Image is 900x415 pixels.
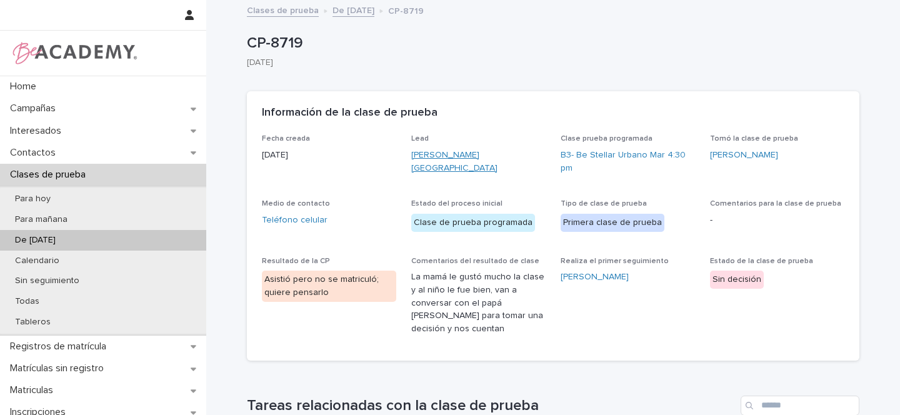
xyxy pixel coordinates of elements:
[561,200,647,207] span: Tipo de clase de prueba
[710,214,844,227] p: -
[5,296,49,307] p: Todas
[5,169,96,181] p: Clases de prueba
[262,257,330,265] span: Resultado de la CP
[5,362,114,374] p: Matrículas sin registro
[5,125,71,137] p: Interesados
[5,317,61,327] p: Tableros
[5,81,46,92] p: Home
[411,135,429,142] span: Lead
[262,135,310,142] span: Fecha creada
[561,149,695,175] a: B3- Be Stellar Urbano Mar 4:30 pm
[10,41,138,66] img: WPrjXfSUmiLcdUfaYY4Q
[710,135,798,142] span: Tomó la clase de prueba
[262,271,396,302] div: Asistió pero no se matriculó; quiere pensarlo
[710,149,778,162] a: [PERSON_NAME]
[5,194,61,204] p: Para hoy
[5,147,66,159] p: Contactos
[411,257,539,265] span: Comentarios del resultado de clase
[262,214,327,227] a: Teléfono celular
[411,214,535,232] div: Clase de prueba programada
[710,257,813,265] span: Estado de la clase de prueba
[561,135,652,142] span: Clase prueba programada
[561,214,664,232] div: Primera clase de prueba
[247,2,319,17] a: Clases de prueba
[5,235,66,246] p: De [DATE]
[262,149,396,162] p: [DATE]
[411,271,546,336] p: La mamá le gustó mucho la clase y al niño le fue bien, van a conversar con el papá [PERSON_NAME] ...
[5,214,77,225] p: Para mañana
[262,200,330,207] span: Medio de contacto
[247,34,854,52] p: CP-8719
[5,384,63,396] p: Matriculas
[332,2,374,17] a: De [DATE]
[5,276,89,286] p: Sin seguimiento
[5,102,66,114] p: Campañas
[710,271,764,289] div: Sin decisión
[247,397,736,415] h1: Tareas relacionadas con la clase de prueba
[561,257,669,265] span: Realiza el primer seguimiento
[388,3,424,17] p: CP-8719
[247,57,849,68] p: [DATE]
[411,200,502,207] span: Estado del proceso inicial
[5,256,69,266] p: Calendario
[561,271,629,284] a: [PERSON_NAME]
[5,341,116,352] p: Registros de matrícula
[262,106,437,120] h2: Información de la clase de prueba
[411,149,546,175] a: [PERSON_NAME] [GEOGRAPHIC_DATA]
[710,200,841,207] span: Comentarios para la clase de prueba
